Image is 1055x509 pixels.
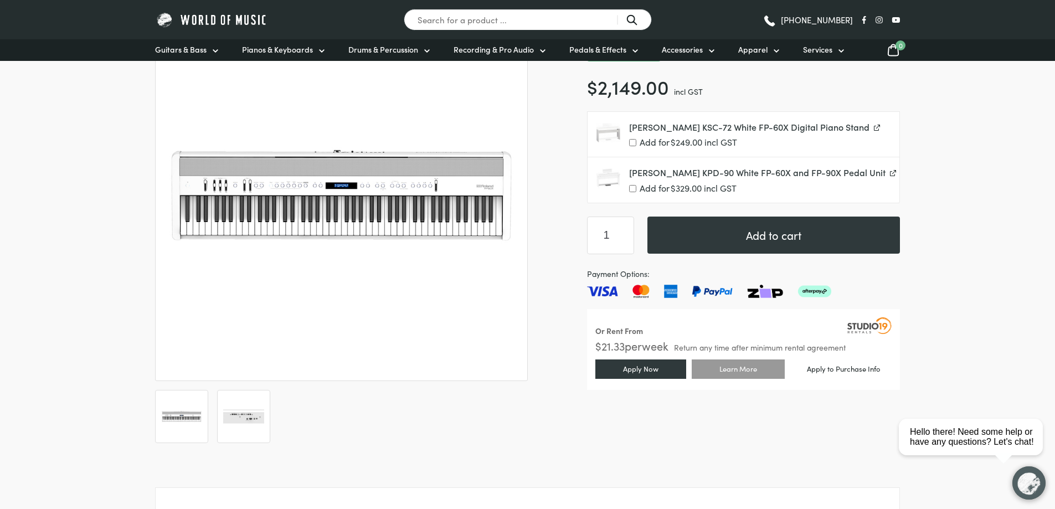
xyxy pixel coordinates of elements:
span: 0 [896,40,905,50]
span: $ [671,136,676,148]
span: Drums & Percussion [348,44,418,55]
span: Apparel [738,44,768,55]
iframe: Chat with our support team [894,387,1055,509]
a: Learn More [692,359,785,379]
span: Services [803,44,832,55]
span: Pedals & Effects [569,44,626,55]
button: Add to cart [647,217,900,254]
div: Or Rent From [595,325,643,337]
span: [PHONE_NUMBER] [781,16,853,24]
a: Apply to Purchase Info [790,361,897,377]
img: Studio19 Rentals [847,317,892,334]
span: Accessories [662,44,703,55]
img: Roland FP-60X White Digital Piano - Image 2 [223,396,264,437]
span: $ [671,182,676,194]
span: [PERSON_NAME] KPD-90 White FP-60X and FP-90X Pedal Unit [629,166,886,178]
input: Product quantity [587,217,634,254]
span: $ 21.33 [595,338,625,353]
input: Add for$249.00 incl GST [629,139,636,146]
img: Roland FP-60X White Digital Piano [169,23,514,368]
label: Add for [629,183,891,194]
span: 329.00 [671,182,702,194]
img: Pay with Master card, Visa, American Express and Paypal [587,285,831,298]
span: 249.00 [671,136,702,148]
span: incl GST [704,182,737,194]
input: Add for$329.00 incl GST [629,185,636,192]
span: Return any time after minimum rental agreement [674,343,846,351]
span: Guitars & Bass [155,44,207,55]
span: Pianos & Keyboards [242,44,313,55]
img: Roland-KPD-90-White [596,166,620,190]
img: World of Music [155,11,269,28]
a: Apply Now [595,359,686,379]
span: per week [625,338,668,353]
span: Payment Options: [587,268,900,280]
input: Search for a product ... [404,9,652,30]
span: $ [587,73,598,100]
label: Add for [629,137,891,148]
a: [PHONE_NUMBER] [763,12,853,28]
bdi: 2,149.00 [587,73,669,100]
span: incl GST [704,136,737,148]
img: Roland-KSC-72-White [596,121,620,145]
span: incl GST [674,86,703,97]
img: Roland FP-60X White Digital Piano [161,396,202,437]
span: Recording & Pro Audio [454,44,534,55]
span: [PERSON_NAME] KSC-72 White FP-60X Digital Piano Stand [629,121,869,133]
